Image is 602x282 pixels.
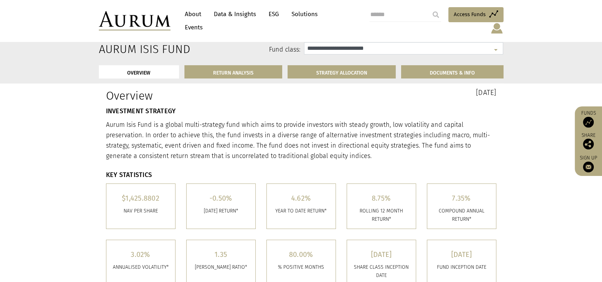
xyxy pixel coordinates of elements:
[168,45,301,54] label: Fund class:
[181,21,203,34] a: Events
[210,8,260,21] a: Data & Insights
[99,42,157,56] h2: Aurum Isis Fund
[583,162,594,172] img: Sign up to our newsletter
[433,195,491,202] h5: 7.35%
[192,251,250,258] h5: 1.35
[106,120,496,161] p: Aurum Isis Fund is a global multi-strategy fund which aims to provide investors with steady growt...
[112,195,170,202] h5: $1,425.8802
[352,263,410,279] p: SHARE CLASS INCEPTION DATE
[352,251,410,258] h5: [DATE]
[192,195,250,202] h5: -0.50%
[288,65,396,78] a: STRATEGY ALLOCATION
[106,89,296,102] h1: Overview
[352,195,410,202] h5: 8.75%
[112,251,170,258] h5: 3.02%
[112,263,170,271] p: ANNUALISED VOLATILITY*
[578,110,598,128] a: Funds
[352,207,410,223] p: ROLLING 12 MONTH RETURN*
[184,65,282,78] a: RETURN ANALYSIS
[112,207,170,215] p: Nav per share
[583,139,594,149] img: Share this post
[433,263,491,271] p: FUND INCEPTION DATE
[272,195,330,202] h5: 4.62%
[429,8,443,22] input: Submit
[106,171,152,179] strong: KEY STATISTICS
[578,155,598,172] a: Sign up
[106,107,176,115] strong: INVESTMENT STRATEGY
[99,11,170,30] img: Aurum
[448,7,504,22] a: Access Funds
[401,65,504,78] a: DOCUMENTS & INFO
[181,8,205,21] a: About
[272,251,330,258] h5: 80.00%
[272,207,330,215] p: YEAR TO DATE RETURN*
[454,10,486,19] span: Access Funds
[192,263,250,271] p: [PERSON_NAME] RATIO*
[578,133,598,149] div: Share
[272,263,330,271] p: % POSITIVE MONTHS
[433,207,491,223] p: COMPOUND ANNUAL RETURN*
[265,8,283,21] a: ESG
[192,207,250,215] p: [DATE] RETURN*
[490,22,504,34] img: account-icon.svg
[433,251,491,258] h5: [DATE]
[288,8,321,21] a: Solutions
[583,117,594,128] img: Access Funds
[307,89,496,96] h3: [DATE]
